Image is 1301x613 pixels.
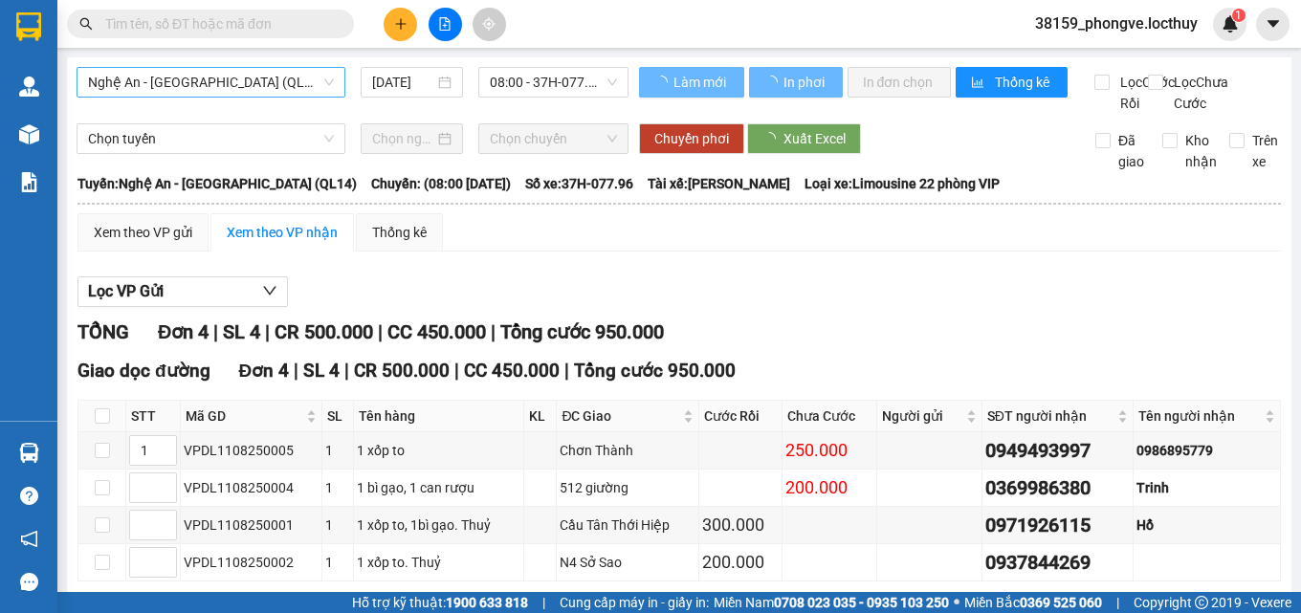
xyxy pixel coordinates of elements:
span: loading [654,76,671,89]
input: Tìm tên, số ĐT hoặc mã đơn [105,13,331,34]
div: 300.000 [702,512,779,538]
td: 0937844269 [982,544,1134,581]
span: down [161,490,172,501]
span: SL 4 [223,320,260,343]
span: | [213,320,218,343]
img: solution-icon [19,172,39,192]
button: In đơn chọn [848,67,952,98]
span: Decrease Value [155,525,176,539]
td: Trinh [1134,470,1281,507]
span: Hỗ trợ kỹ thuật: [352,592,528,613]
button: caret-down [1256,8,1290,41]
th: KL [524,401,557,432]
button: In phơi [749,67,843,98]
span: Nghệ An - Bình Dương (QL14) [88,68,334,97]
div: N4 Sở Sao [560,552,695,573]
div: Hổ [1136,514,1277,536]
div: 1 [325,552,350,573]
div: Chơn Thành [560,440,695,461]
span: SĐT người nhận [987,405,1114,427]
span: question-circle [20,487,38,505]
button: Làm mới [639,67,744,98]
div: 1 [325,477,350,498]
div: 1 [325,440,350,461]
span: Người gửi [882,405,961,427]
span: | [542,592,545,613]
div: 200.000 [702,549,779,576]
div: 0949493997 [985,436,1130,466]
span: Increase Value [155,511,176,525]
span: Trên xe [1245,130,1286,172]
button: file-add [429,8,462,41]
div: 0937844269 [985,548,1130,578]
span: up [161,439,172,450]
span: | [294,360,298,382]
span: Miền Bắc [964,592,1102,613]
span: | [564,360,569,382]
th: STT [126,401,181,432]
span: | [1116,592,1119,613]
div: 1 [325,514,350,536]
span: Cung cấp máy in - giấy in: [560,592,709,613]
span: Tổng cước 950.000 [500,320,664,343]
span: copyright [1195,596,1208,609]
span: down [161,527,172,538]
button: Lọc VP Gửi [77,276,288,307]
td: 0971926115 [982,507,1134,544]
span: loading [764,76,781,89]
div: Thống kê [372,222,427,243]
span: Decrease Value [155,562,176,577]
sup: 1 [1232,9,1246,22]
span: aim [482,17,496,31]
th: Chưa Cước [783,401,878,432]
span: down [262,283,277,298]
div: 1 xốp to. Thuỷ [357,552,520,573]
strong: 0369 525 060 [1020,595,1102,610]
div: Xem theo VP nhận [227,222,338,243]
span: 1 [1235,9,1242,22]
span: up [161,551,172,562]
th: SL [322,401,354,432]
div: VPDL1108250001 [184,514,319,536]
span: Tài xế: [PERSON_NAME] [648,173,790,194]
span: Decrease Value [155,450,176,465]
div: 200.000 [785,474,874,501]
img: icon-new-feature [1222,15,1239,33]
span: | [378,320,383,343]
span: ĐC Giao [562,405,678,427]
div: Cầu Tân Thới Hiệp [560,514,695,536]
div: VPDL1108250005 [184,440,319,461]
span: CC 450.000 [464,360,560,382]
th: Tên hàng [354,401,524,432]
span: notification [20,530,38,548]
div: VPDL1108250002 [184,552,319,573]
span: | [454,360,459,382]
div: VPDL1108250004 [184,477,319,498]
div: 1 bì gạo, 1 can rượu [357,477,520,498]
span: Đã giao [1111,130,1152,172]
strong: 1900 633 818 [446,595,528,610]
button: bar-chartThống kê [956,67,1068,98]
div: Trinh [1136,477,1277,498]
th: Cước Rồi [699,401,783,432]
span: message [20,573,38,591]
span: Chọn tuyến [88,124,334,153]
span: Đơn 4 [158,320,209,343]
td: 0949493997 [982,432,1134,470]
button: Xuất Excel [747,123,861,154]
td: VPDL1108250004 [181,470,322,507]
div: 250.000 [785,437,874,464]
span: Increase Value [155,436,176,450]
td: 0369986380 [982,470,1134,507]
span: Lọc Chưa Cước [1166,72,1231,114]
button: aim [473,8,506,41]
span: Giao dọc đường [77,360,210,382]
span: bar-chart [971,76,987,91]
span: Số xe: 37H-077.96 [525,173,633,194]
span: 38159_phongve.locthuy [1020,11,1213,35]
span: 08:00 - 37H-077.96 [490,68,617,97]
span: In phơi [783,72,827,93]
span: down [161,564,172,576]
button: Chuyển phơi [639,123,744,154]
span: file-add [438,17,452,31]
